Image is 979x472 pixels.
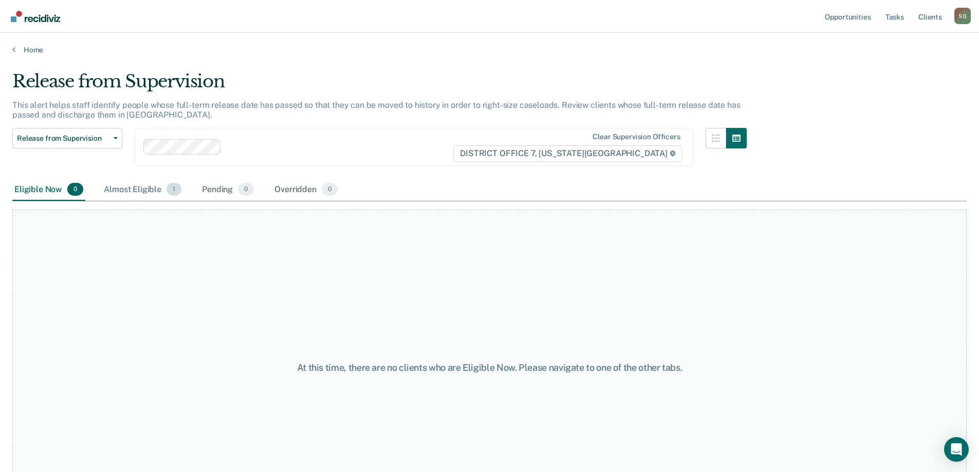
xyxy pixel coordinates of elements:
div: At this time, there are no clients who are Eligible Now. Please navigate to one of the other tabs. [251,362,728,373]
span: 1 [167,183,181,196]
div: Open Intercom Messenger [944,437,969,462]
span: 0 [322,183,338,196]
div: Pending0 [200,179,256,201]
div: Clear supervision officers [593,133,680,141]
div: S Q [954,8,971,24]
span: DISTRICT OFFICE 7, [US_STATE][GEOGRAPHIC_DATA] [453,145,682,162]
span: 0 [238,183,254,196]
span: 0 [67,183,83,196]
p: This alert helps staff identify people whose full-term release date has passed so that they can b... [12,100,740,120]
div: Eligible Now0 [12,179,85,201]
span: Release from Supervision [17,134,109,143]
div: Overridden0 [272,179,340,201]
button: Release from Supervision [12,128,122,148]
img: Recidiviz [11,11,60,22]
a: Home [12,45,967,54]
button: Profile dropdown button [954,8,971,24]
div: Release from Supervision [12,71,747,100]
div: Almost Eligible1 [102,179,183,201]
